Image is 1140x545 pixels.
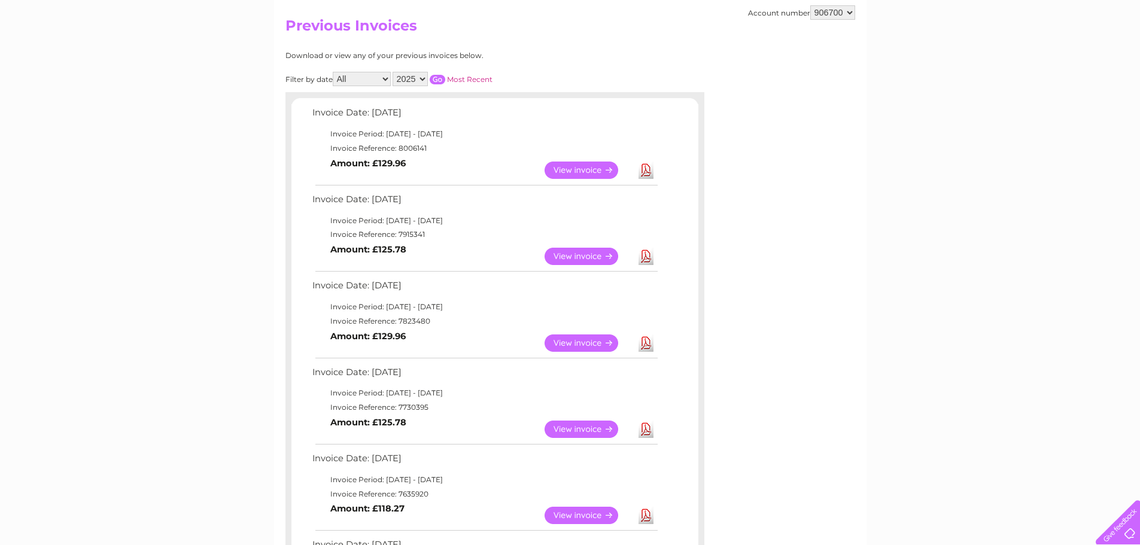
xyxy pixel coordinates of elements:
[40,31,101,68] img: logo.png
[1060,51,1090,60] a: Contact
[309,450,659,473] td: Invoice Date: [DATE]
[330,158,406,169] b: Amount: £129.96
[309,487,659,501] td: Invoice Reference: 7635920
[285,51,600,60] div: Download or view any of your previous invoices below.
[545,507,633,524] a: View
[309,141,659,156] td: Invoice Reference: 8006141
[959,51,986,60] a: Energy
[309,473,659,487] td: Invoice Period: [DATE] - [DATE]
[914,6,997,21] a: 0333 014 3131
[993,51,1029,60] a: Telecoms
[309,105,659,127] td: Invoice Date: [DATE]
[545,162,633,179] a: View
[748,5,855,20] div: Account number
[929,51,952,60] a: Water
[330,503,405,514] b: Amount: £118.27
[309,278,659,300] td: Invoice Date: [DATE]
[309,191,659,214] td: Invoice Date: [DATE]
[309,364,659,386] td: Invoice Date: [DATE]
[545,248,633,265] a: View
[330,331,406,342] b: Amount: £129.96
[639,248,653,265] a: Download
[639,421,653,438] a: Download
[330,244,406,255] b: Amount: £125.78
[285,17,855,40] h2: Previous Invoices
[639,334,653,352] a: Download
[309,127,659,141] td: Invoice Period: [DATE] - [DATE]
[309,227,659,242] td: Invoice Reference: 7915341
[309,314,659,328] td: Invoice Reference: 7823480
[1101,51,1129,60] a: Log out
[545,421,633,438] a: View
[639,507,653,524] a: Download
[309,300,659,314] td: Invoice Period: [DATE] - [DATE]
[309,400,659,415] td: Invoice Reference: 7730395
[447,75,493,84] a: Most Recent
[330,417,406,428] b: Amount: £125.78
[1036,51,1053,60] a: Blog
[309,214,659,228] td: Invoice Period: [DATE] - [DATE]
[309,386,659,400] td: Invoice Period: [DATE] - [DATE]
[545,334,633,352] a: View
[639,162,653,179] a: Download
[288,7,853,58] div: Clear Business is a trading name of Verastar Limited (registered in [GEOGRAPHIC_DATA] No. 3667643...
[285,72,600,86] div: Filter by date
